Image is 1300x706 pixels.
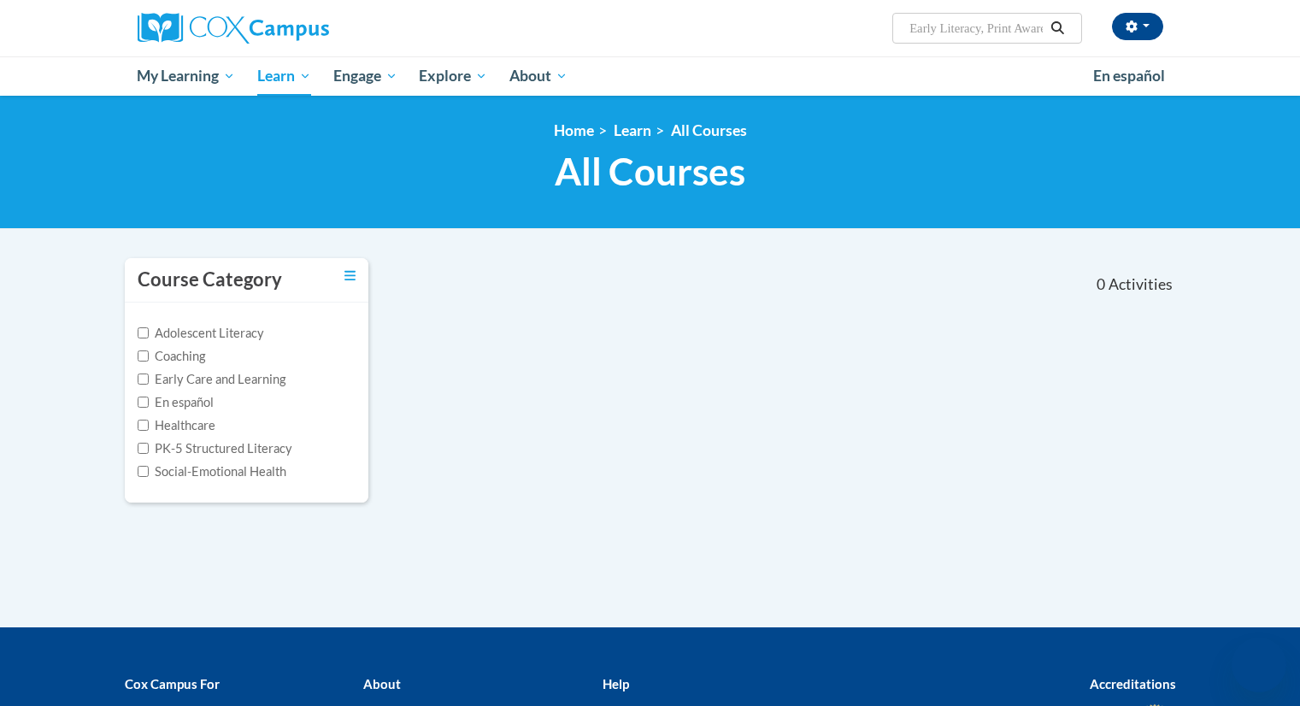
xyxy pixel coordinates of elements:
[333,66,397,86] span: Engage
[112,56,1189,96] div: Main menu
[138,267,282,293] h3: Course Category
[138,466,149,477] input: Checkbox for Options
[908,18,1044,38] input: Search Courses
[138,462,286,481] label: Social-Emotional Health
[138,370,285,389] label: Early Care and Learning
[126,56,247,96] a: My Learning
[1112,13,1163,40] button: Account Settings
[1232,638,1286,692] iframe: Button to launch messaging window
[138,13,329,44] img: Cox Campus
[1082,58,1176,94] a: En español
[138,350,149,362] input: Checkbox for Options
[419,66,487,86] span: Explore
[138,324,264,343] label: Adolescent Literacy
[1093,67,1165,85] span: En español
[138,393,214,412] label: En español
[138,374,149,385] input: Checkbox for Options
[322,56,409,96] a: Engage
[344,267,356,285] a: Toggle collapse
[1109,275,1173,294] span: Activities
[137,66,235,86] span: My Learning
[257,66,311,86] span: Learn
[138,420,149,431] input: Checkbox for Options
[555,149,745,194] span: All Courses
[603,676,629,691] b: Help
[138,397,149,408] input: Checkbox for Options
[1044,18,1070,38] button: Search
[138,327,149,338] input: Checkbox for Options
[138,439,292,458] label: PK-5 Structured Literacy
[671,121,747,139] a: All Courses
[554,121,594,139] a: Home
[509,66,568,86] span: About
[246,56,322,96] a: Learn
[363,676,401,691] b: About
[498,56,579,96] a: About
[1090,676,1176,691] b: Accreditations
[138,443,149,454] input: Checkbox for Options
[408,56,498,96] a: Explore
[138,416,215,435] label: Healthcare
[138,13,462,44] a: Cox Campus
[1097,275,1105,294] span: 0
[125,676,220,691] b: Cox Campus For
[138,347,205,366] label: Coaching
[614,121,651,139] a: Learn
